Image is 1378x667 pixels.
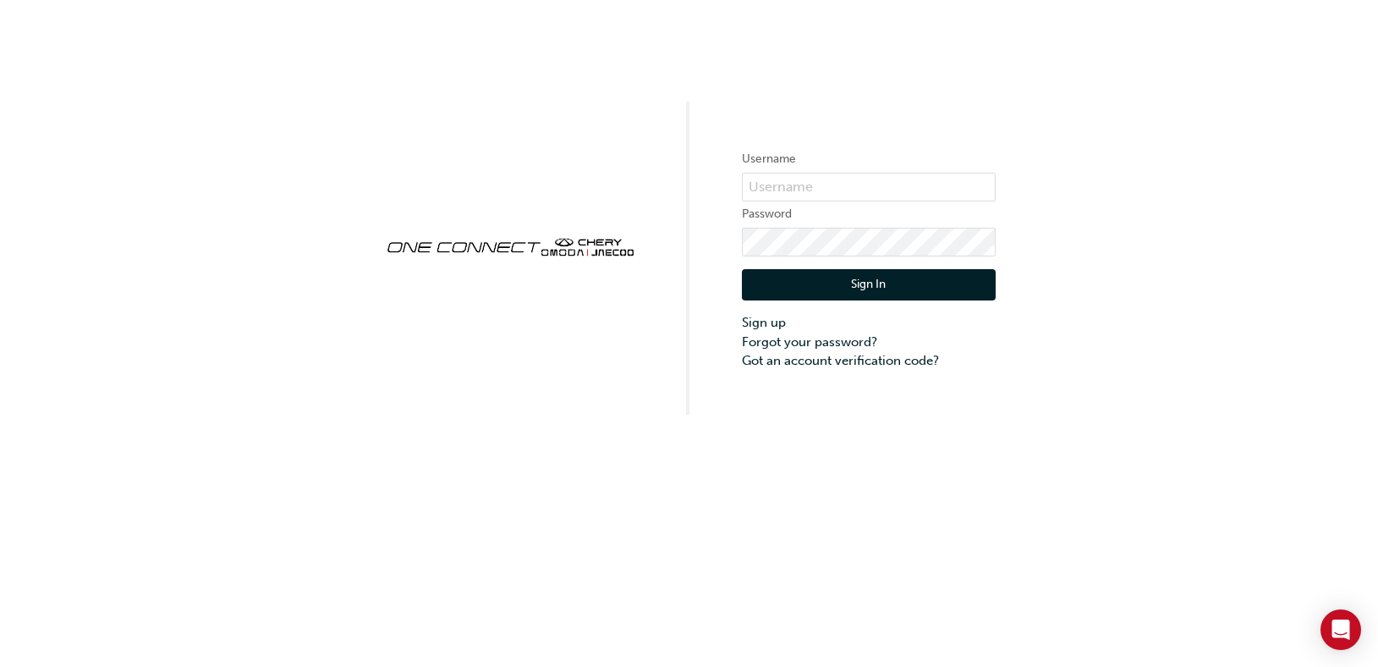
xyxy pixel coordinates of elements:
label: Password [742,204,996,224]
button: Sign In [742,269,996,301]
a: Forgot your password? [742,333,996,352]
label: Username [742,149,996,169]
input: Username [742,173,996,201]
img: oneconnect [383,223,637,267]
a: Got an account verification code? [742,351,996,371]
div: Open Intercom Messenger [1320,609,1361,650]
a: Sign up [742,313,996,333]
